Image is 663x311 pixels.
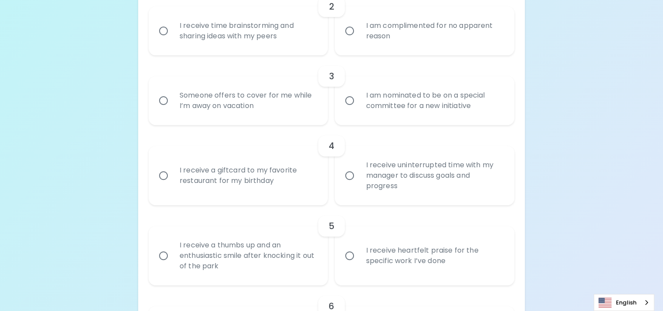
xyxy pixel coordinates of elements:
div: Someone offers to cover for me while I’m away on vacation [173,80,323,122]
h6: 5 [329,219,334,233]
div: I receive time brainstorming and sharing ideas with my peers [173,10,323,52]
a: English [594,294,654,311]
div: choice-group-check [149,205,514,285]
div: I receive heartfelt praise for the specific work I’ve done [359,235,510,277]
div: I am complimented for no apparent reason [359,10,510,52]
div: choice-group-check [149,55,514,125]
div: I receive a giftcard to my favorite restaurant for my birthday [173,155,323,196]
h6: 4 [329,139,334,153]
div: Language [594,294,654,311]
div: choice-group-check [149,125,514,205]
div: I receive uninterrupted time with my manager to discuss goals and progress [359,149,510,202]
div: I receive a thumbs up and an enthusiastic smile after knocking it out of the park [173,230,323,282]
h6: 3 [329,69,334,83]
aside: Language selected: English [594,294,654,311]
div: I am nominated to be on a special committee for a new initiative [359,80,510,122]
